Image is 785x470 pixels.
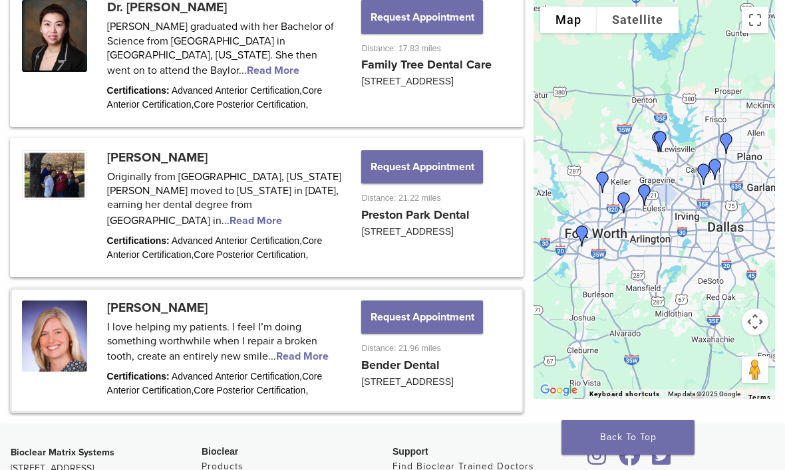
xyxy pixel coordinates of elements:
a: Bioclear [647,453,675,467]
a: Back To Top [561,420,695,455]
a: Open this area in Google Maps (opens a new window) [537,382,581,399]
div: Dr. Yasi Sabour [645,126,677,158]
div: Dr. Salil Mehta [587,166,619,198]
button: Keyboard shortcuts [589,390,660,399]
div: Dr. Will Wyatt [643,126,675,158]
div: Dr. Marry Hong [699,154,731,185]
div: Dr. Diana O'Quinn [710,128,742,160]
span: Map data ©2025 Google [668,390,740,398]
div: Dr. Dakota Cooper [629,179,661,211]
strong: Bioclear Matrix Systems [11,447,114,458]
a: Terms (opens in new tab) [748,394,771,402]
a: Bioclear [614,453,645,467]
a: Bioclear [583,453,611,467]
div: Dr. Amy Bender [566,220,598,252]
img: Google [537,382,581,399]
button: Toggle fullscreen view [742,7,768,33]
button: Request Appointment [361,300,482,334]
span: Bioclear [202,446,238,457]
button: Drag Pegman onto the map to open Street View [742,356,768,383]
div: Dr. Neelam Dube [608,187,640,219]
button: Request Appointment [361,150,482,183]
div: Dr. Irina Hayrapetyan [688,158,720,190]
button: Map camera controls [742,308,768,335]
button: Show street map [540,7,597,33]
button: Show satellite imagery [597,7,679,33]
span: Support [392,446,428,457]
